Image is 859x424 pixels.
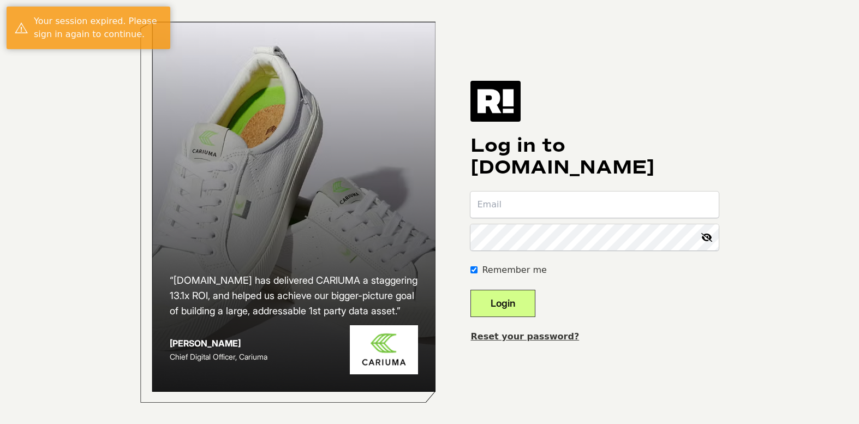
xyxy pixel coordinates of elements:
input: Email [470,192,719,218]
h2: “[DOMAIN_NAME] has delivered CARIUMA a staggering 13.1x ROI, and helped us achieve our bigger-pic... [170,273,419,319]
h1: Log in to [DOMAIN_NAME] [470,135,719,178]
a: Reset your password? [470,331,579,342]
img: Cariuma [350,325,418,375]
label: Remember me [482,264,546,277]
strong: [PERSON_NAME] [170,338,241,349]
span: Chief Digital Officer, Cariuma [170,352,267,361]
div: Your session expired. Please sign in again to continue. [34,15,162,41]
button: Login [470,290,535,317]
img: Retention.com [470,81,521,121]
